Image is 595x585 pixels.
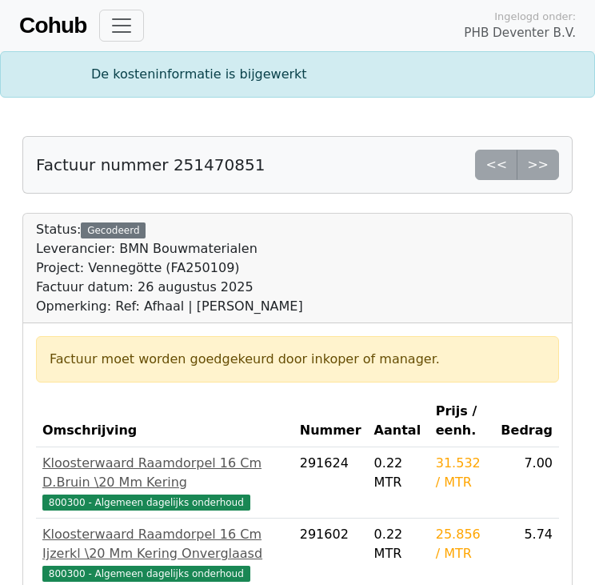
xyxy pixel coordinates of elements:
div: Factuur moet worden goedgekeurd door inkoper of manager. [50,350,545,369]
div: Factuur datum: 26 augustus 2025 [36,278,303,297]
th: Aantal [368,395,429,447]
span: 800300 - Algemeen dagelijks onderhoud [42,495,250,511]
div: 25.856 / MTR [436,525,489,563]
div: 0.22 MTR [374,454,423,492]
span: 800300 - Algemeen dagelijks onderhoud [42,566,250,582]
div: Project: Vennegötte (FA250109) [36,258,303,278]
a: Cohub [19,6,86,45]
div: Gecodeerd [81,222,146,238]
div: Leverancier: BMN Bouwmaterialen [36,239,303,258]
div: De kosteninformatie is bijgewerkt [82,65,513,84]
span: Ingelogd onder: [494,9,576,24]
h5: Factuur nummer 251470851 [36,155,265,174]
a: Kloosterwaard Raamdorpel 16 Cm D.Bruin \20 Mm Kering800300 - Algemeen dagelijks onderhoud [42,454,287,511]
div: Kloosterwaard Raamdorpel 16 Cm Ijzerkl \20 Mm Kering Onverglaasd [42,525,287,563]
a: Kloosterwaard Raamdorpel 16 Cm Ijzerkl \20 Mm Kering Onverglaasd800300 - Algemeen dagelijks onder... [42,525,287,583]
td: 7.00 [494,447,559,519]
td: 291624 [294,447,368,519]
div: 0.22 MTR [374,525,423,563]
th: Prijs / eenh. [429,395,495,447]
span: PHB Deventer B.V. [464,24,576,42]
div: Kloosterwaard Raamdorpel 16 Cm D.Bruin \20 Mm Kering [42,454,287,492]
th: Bedrag [494,395,559,447]
div: 31.532 / MTR [436,454,489,492]
th: Omschrijving [36,395,294,447]
button: Toggle navigation [99,10,144,42]
div: Status: [36,220,303,316]
th: Nummer [294,395,368,447]
div: Opmerking: Ref: Afhaal | [PERSON_NAME] [36,297,303,316]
